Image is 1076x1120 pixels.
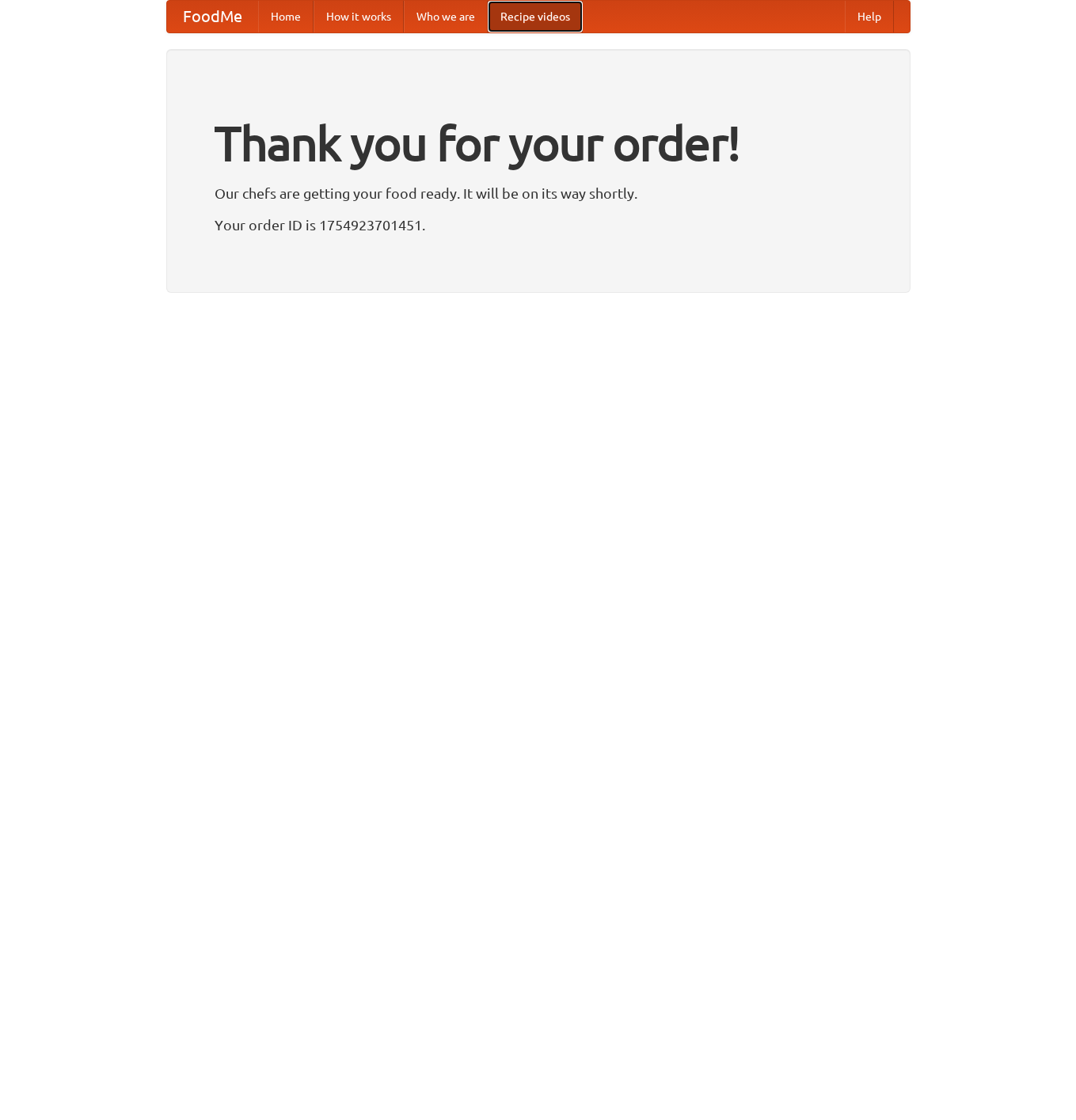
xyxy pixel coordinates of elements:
[167,1,258,32] a: FoodMe
[215,105,862,181] h1: Thank you for your order!
[404,1,488,32] a: Who we are
[845,1,894,32] a: Help
[215,213,862,237] p: Your order ID is 1754923701451.
[488,1,583,32] a: Recipe videos
[314,1,404,32] a: How it works
[215,181,862,205] p: Our chefs are getting your food ready. It will be on its way shortly.
[258,1,314,32] a: Home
